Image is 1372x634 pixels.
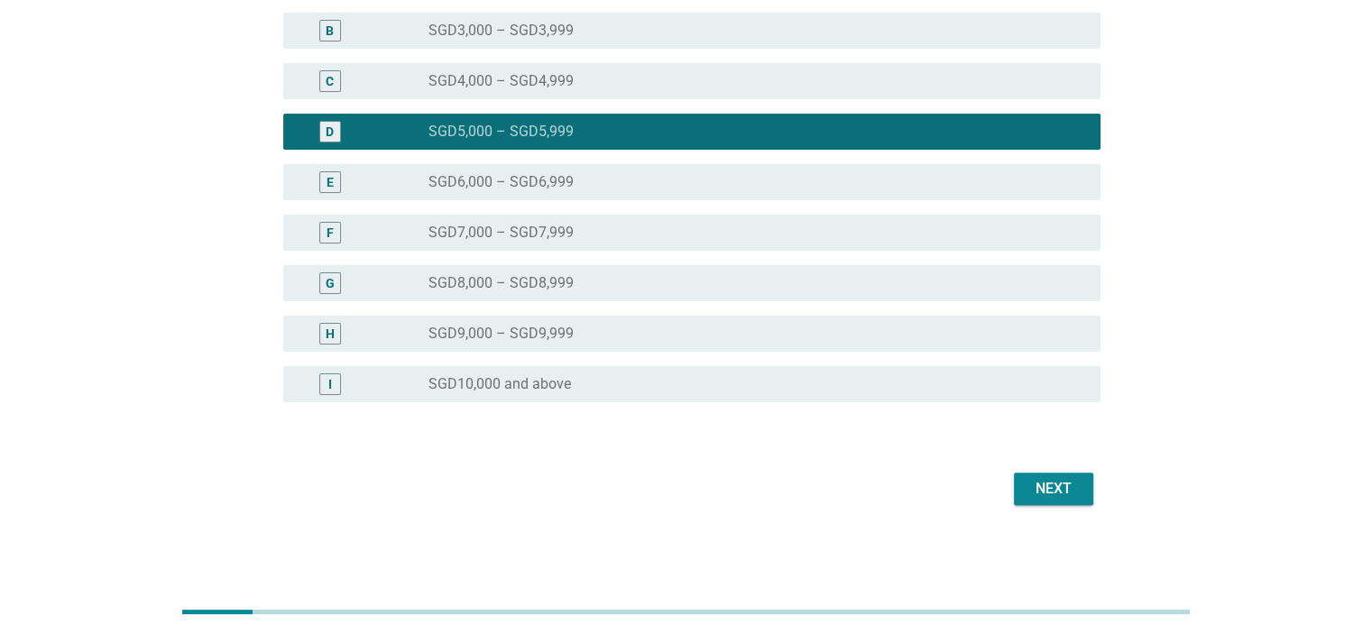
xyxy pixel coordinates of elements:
[326,21,334,40] div: B
[428,173,574,191] label: SGD6,000 – SGD6,999
[327,223,334,242] div: F
[428,375,571,393] label: SGD10,000 and above
[327,172,334,191] div: E
[326,122,334,141] div: D
[1028,478,1079,500] div: Next
[1014,473,1093,505] button: Next
[328,374,332,393] div: I
[326,324,335,343] div: H
[428,224,574,242] label: SGD7,000 – SGD7,999
[428,72,574,90] label: SGD4,000 – SGD4,999
[428,274,574,292] label: SGD8,000 – SGD8,999
[428,22,574,40] label: SGD3,000 – SGD3,999
[428,325,574,343] label: SGD9,000 – SGD9,999
[428,123,574,141] label: SGD5,000 – SGD5,999
[326,273,335,292] div: G
[326,71,334,90] div: C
